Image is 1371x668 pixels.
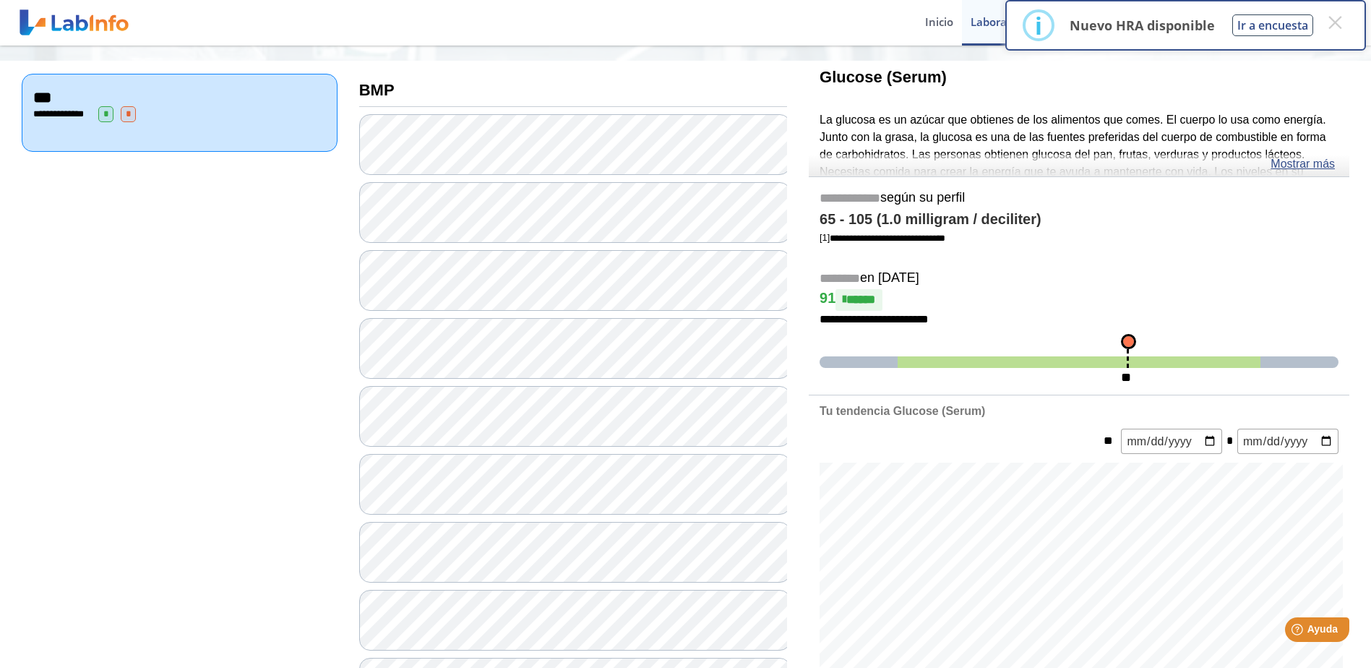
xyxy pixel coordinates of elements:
a: [1] [820,232,945,243]
input: mm/dd/yyyy [1237,429,1338,454]
h4: 91 [820,289,1338,311]
iframe: Help widget launcher [1242,612,1355,652]
div: i [1035,12,1042,38]
h5: en [DATE] [820,270,1338,287]
b: Tu tendencia Glucose (Serum) [820,405,985,417]
p: Nuevo HRA disponible [1070,17,1215,34]
button: Ir a encuesta [1232,14,1313,36]
input: mm/dd/yyyy [1121,429,1222,454]
h4: 65 - 105 (1.0 milligram / deciliter) [820,211,1338,228]
b: Glucose (Serum) [820,68,947,86]
h5: según su perfil [820,190,1338,207]
a: Mostrar más [1271,155,1335,173]
button: Close this dialog [1322,9,1348,35]
b: BMP [359,81,395,99]
p: La glucosa es un azúcar que obtienes de los alimentos que comes. El cuerpo lo usa como energía. J... [820,111,1338,215]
